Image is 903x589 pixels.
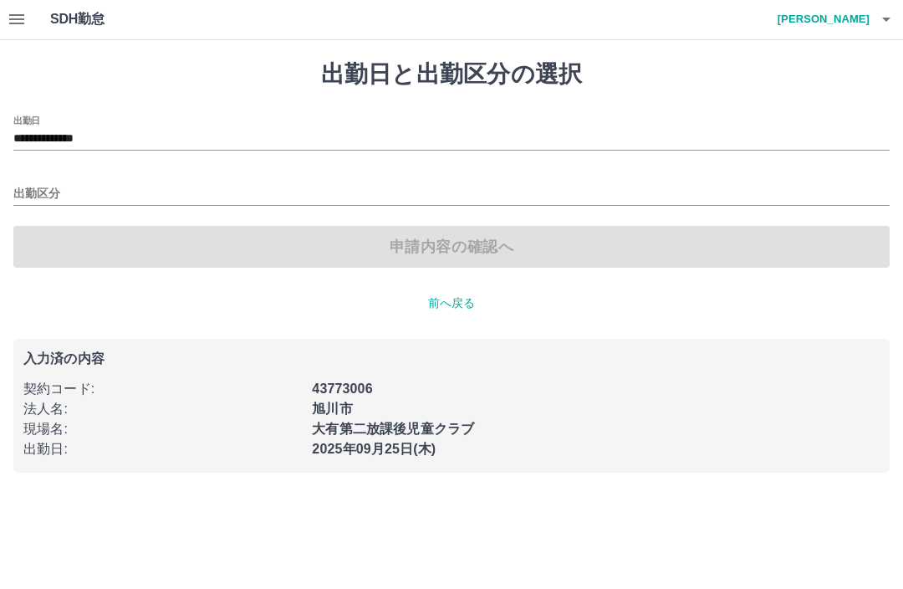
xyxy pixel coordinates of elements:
[312,443,436,457] b: 2025年09月25日(木)
[13,295,890,313] p: 前へ戻る
[13,61,890,90] h1: 出勤日と出勤区分の選択
[312,402,352,417] b: 旭川市
[312,382,372,397] b: 43773006
[312,423,474,437] b: 大有第二放課後児童クラブ
[23,440,302,460] p: 出勤日 :
[23,400,302,420] p: 法人名 :
[13,115,40,127] label: 出勤日
[23,353,880,366] p: 入力済の内容
[23,420,302,440] p: 現場名 :
[23,380,302,400] p: 契約コード :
